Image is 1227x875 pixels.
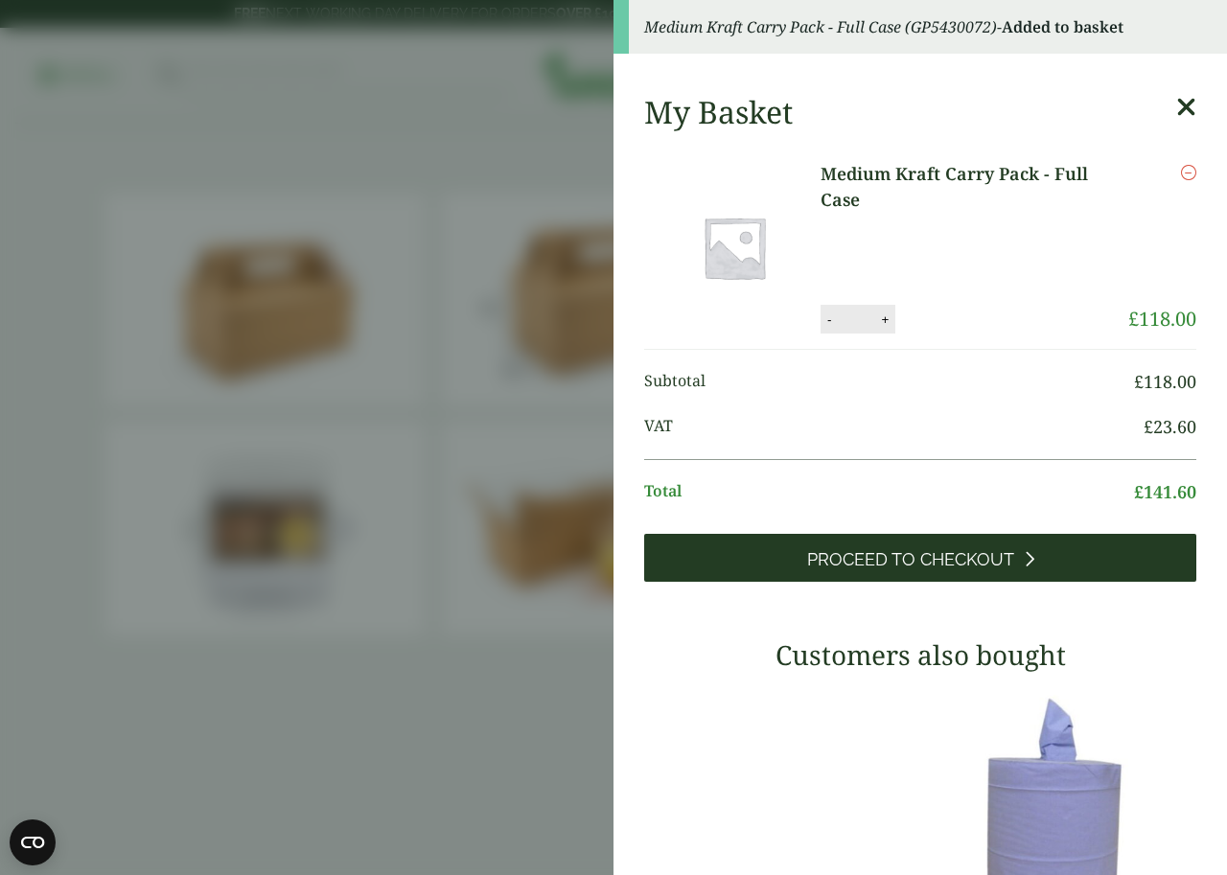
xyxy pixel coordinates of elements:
em: Medium Kraft Carry Pack - Full Case (GP5430072) [644,16,997,37]
button: - [822,311,837,328]
img: Placeholder [648,161,821,334]
span: £ [1144,415,1153,438]
span: £ [1134,370,1144,393]
span: Subtotal [644,369,1134,395]
button: Open CMP widget [10,819,56,865]
a: Medium Kraft Carry Pack - Full Case [821,161,1128,213]
strong: Added to basket [1002,16,1123,37]
bdi: 118.00 [1134,370,1196,393]
bdi: 141.60 [1134,480,1196,503]
h2: My Basket [644,94,793,130]
span: £ [1134,480,1144,503]
span: £ [1128,306,1139,332]
h3: Customers also bought [644,639,1196,672]
bdi: 23.60 [1144,415,1196,438]
button: + [875,311,894,328]
span: Proceed to Checkout [807,549,1014,570]
span: VAT [644,414,1144,440]
a: Proceed to Checkout [644,534,1196,582]
bdi: 118.00 [1128,306,1196,332]
a: Remove this item [1181,161,1196,184]
span: Total [644,479,1134,505]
